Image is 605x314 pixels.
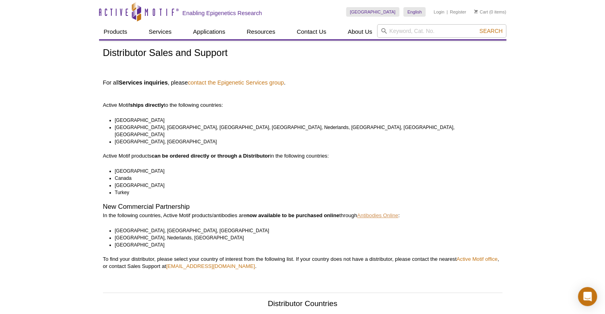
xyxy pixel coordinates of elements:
a: Services [144,24,177,39]
h1: Distributor Sales and Support [103,48,502,59]
li: [GEOGRAPHIC_DATA] [115,182,495,189]
h4: For all , please . [103,79,502,86]
a: Active Motif office [457,256,498,262]
a: Login [434,9,444,15]
a: Resources [242,24,280,39]
p: Active Motif to the following countries: [103,87,502,109]
li: [GEOGRAPHIC_DATA], [GEOGRAPHIC_DATA], [GEOGRAPHIC_DATA] [115,227,495,234]
a: Applications [188,24,230,39]
p: Active Motif products in the following countries: [103,152,502,160]
span: Search [479,28,502,34]
button: Search [477,27,505,35]
a: Contact Us [292,24,331,39]
a: Cart [474,9,488,15]
a: Antibodies Online [357,212,398,218]
img: Your Cart [474,10,478,13]
a: Products [99,24,132,39]
p: To find your distributor, please select your country of interest from the following list. If your... [103,256,502,270]
h2: New Commercial Partnership [103,203,502,210]
li: [GEOGRAPHIC_DATA] [115,168,495,175]
h2: Enabling Epigenetics Research [183,10,262,17]
h2: Distributor Countries [103,300,502,310]
li: [GEOGRAPHIC_DATA] [115,241,495,249]
input: Keyword, Cat. No. [377,24,506,38]
strong: can be ordered directly or through a Distributor [152,153,270,159]
a: [EMAIL_ADDRESS][DOMAIN_NAME] [166,263,255,269]
a: About Us [343,24,377,39]
strong: ships directly [130,102,164,108]
div: Open Intercom Messenger [578,287,597,306]
li: [GEOGRAPHIC_DATA], [GEOGRAPHIC_DATA] [115,138,495,145]
li: (0 items) [474,7,506,17]
a: [GEOGRAPHIC_DATA] [346,7,400,17]
li: Canada [115,175,495,182]
li: Turkey [115,189,495,196]
a: contact the Epigenetic Services group [188,79,284,86]
strong: now available to be purchased online [246,212,339,218]
li: [GEOGRAPHIC_DATA], Nederlands, [GEOGRAPHIC_DATA] [115,234,495,241]
li: [GEOGRAPHIC_DATA] [115,117,495,124]
p: In the following countries, Active Motif products/antibodies are through : [103,212,502,219]
a: Register [450,9,466,15]
a: English [403,7,426,17]
li: [GEOGRAPHIC_DATA], [GEOGRAPHIC_DATA], [GEOGRAPHIC_DATA], [GEOGRAPHIC_DATA], Nederlands, [GEOGRAPH... [115,124,495,138]
li: | [447,7,448,17]
strong: Services inquiries [119,79,167,86]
